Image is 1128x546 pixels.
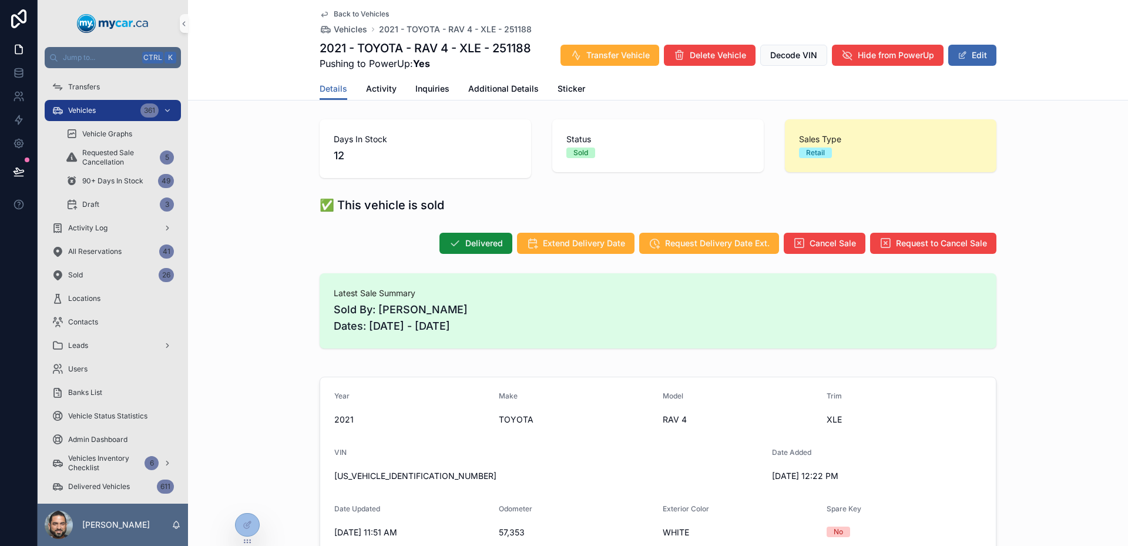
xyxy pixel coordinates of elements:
[68,106,96,115] span: Vehicles
[159,268,174,282] div: 26
[366,83,397,95] span: Activity
[827,504,861,513] span: Spare Key
[415,83,449,95] span: Inquiries
[827,391,842,400] span: Trim
[334,287,982,299] span: Latest Sale Summary
[158,174,174,188] div: 49
[499,414,654,426] span: TOYOTA
[45,429,181,450] a: Admin Dashboard
[558,83,585,95] span: Sticker
[166,53,175,62] span: K
[334,391,350,400] span: Year
[59,123,181,145] a: Vehicle Graphs
[68,223,108,233] span: Activity Log
[82,200,99,209] span: Draft
[543,237,625,249] span: Extend Delivery Date
[806,148,825,158] div: Retail
[59,194,181,215] a: Draft3
[827,414,982,426] span: XLE
[499,504,532,513] span: Odometer
[413,58,430,69] strong: Yes
[68,82,100,92] span: Transfers
[573,148,588,158] div: Sold
[663,504,709,513] span: Exterior Color
[59,147,181,168] a: Requested Sale Cancellation5
[870,233,996,254] button: Request to Cancel Sale
[499,527,654,538] span: 57,353
[68,411,147,421] span: Vehicle Status Statistics
[63,53,137,62] span: Jump to...
[45,359,181,380] a: Users
[82,148,155,167] span: Requested Sale Cancellation
[566,133,750,145] span: Status
[160,150,174,165] div: 5
[82,176,143,186] span: 90+ Days In Stock
[68,270,83,280] span: Sold
[45,335,181,356] a: Leads
[663,391,683,400] span: Model
[439,233,512,254] button: Delivered
[68,317,98,327] span: Contacts
[45,311,181,333] a: Contacts
[45,382,181,403] a: Banks List
[68,364,88,374] span: Users
[68,435,127,444] span: Admin Dashboard
[140,103,159,118] div: 361
[68,341,88,350] span: Leads
[320,78,347,101] a: Details
[586,49,650,61] span: Transfer Vehicle
[82,129,132,139] span: Vehicle Graphs
[160,197,174,212] div: 3
[770,49,817,61] span: Decode VIN
[334,527,489,538] span: [DATE] 11:51 AM
[366,78,397,102] a: Activity
[517,233,634,254] button: Extend Delivery Date
[664,45,756,66] button: Delete Vehicle
[663,527,817,538] span: WHITE
[334,9,389,19] span: Back to Vehicles
[334,470,763,482] span: [US_VEHICLE_IDENTIFICATION_NUMBER]
[663,414,817,426] span: RAV 4
[45,406,181,427] a: Vehicle Status Statistics
[690,49,746,61] span: Delete Vehicle
[810,237,856,249] span: Cancel Sale
[415,78,449,102] a: Inquiries
[334,302,982,334] span: Sold By: [PERSON_NAME] Dates: [DATE] - [DATE]
[320,24,367,35] a: Vehicles
[334,148,517,164] span: 12
[558,78,585,102] a: Sticker
[77,14,149,33] img: App logo
[142,52,163,63] span: Ctrl
[560,45,659,66] button: Transfer Vehicle
[379,24,532,35] a: 2021 - TOYOTA - RAV 4 - XLE - 251188
[68,388,102,397] span: Banks List
[68,482,130,491] span: Delivered Vehicles
[334,24,367,35] span: Vehicles
[45,288,181,309] a: Locations
[772,470,927,482] span: [DATE] 12:22 PM
[772,448,811,457] span: Date Added
[834,527,843,537] div: No
[468,78,539,102] a: Additional Details
[45,217,181,239] a: Activity Log
[499,391,518,400] span: Make
[320,9,389,19] a: Back to Vehicles
[465,237,503,249] span: Delivered
[45,264,181,286] a: Sold26
[45,476,181,497] a: Delivered Vehicles611
[320,56,531,71] span: Pushing to PowerUp:
[334,414,489,426] span: 2021
[59,170,181,192] a: 90+ Days In Stock49
[832,45,944,66] button: Hide from PowerUp
[320,197,444,213] h1: ✅ This vehicle is sold
[334,448,347,457] span: VIN
[948,45,996,66] button: Edit
[334,133,517,145] span: Days In Stock
[45,47,181,68] button: Jump to...CtrlK
[468,83,539,95] span: Additional Details
[784,233,865,254] button: Cancel Sale
[82,519,150,531] p: [PERSON_NAME]
[334,504,380,513] span: Date Updated
[45,100,181,121] a: Vehicles361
